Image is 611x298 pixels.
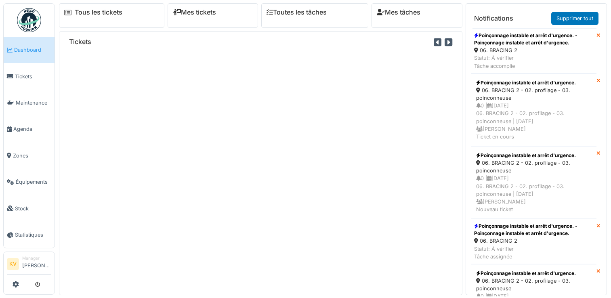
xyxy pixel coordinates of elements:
[267,8,327,16] a: Toutes les tâches
[551,12,598,25] a: Supprimer tout
[13,152,51,159] span: Zones
[173,8,216,16] a: Mes tickets
[4,222,55,248] a: Statistiques
[476,270,591,277] div: Poinçonnage instable et arrêt d'urgence.
[476,174,591,213] div: 0 | [DATE] 06. BRACING 2 - 02. profilage - 03. poinconneuse | [DATE] [PERSON_NAME] Nouveau ticket
[4,90,55,116] a: Maintenance
[476,86,591,102] div: 06. BRACING 2 - 02. profilage - 03. poinconneuse
[474,32,593,46] div: Poinçonnage instable et arrêt d'urgence. - Poinçonnage instable et arrêt d'urgence.
[474,222,593,237] div: Poinçonnage instable et arrêt d'urgence. - Poinçonnage instable et arrêt d'urgence.
[474,46,593,54] div: 06. BRACING 2
[4,143,55,169] a: Zones
[4,169,55,195] a: Équipements
[476,277,591,292] div: 06. BRACING 2 - 02. profilage - 03. poinconneuse
[474,237,593,245] div: 06. BRACING 2
[15,73,51,80] span: Tickets
[14,46,51,54] span: Dashboard
[17,8,41,32] img: Badge_color-CXgf-gQk.svg
[13,125,51,133] span: Agenda
[377,8,420,16] a: Mes tâches
[471,73,596,146] a: Poinçonnage instable et arrêt d'urgence. 06. BRACING 2 - 02. profilage - 03. poinconneuse 0 |[DAT...
[476,152,591,159] div: Poinçonnage instable et arrêt d'urgence.
[474,54,593,69] div: Statut: À vérifier Tâche accomplie
[476,79,591,86] div: Poinçonnage instable et arrêt d'urgence.
[471,146,596,219] a: Poinçonnage instable et arrêt d'urgence. 06. BRACING 2 - 02. profilage - 03. poinconneuse 0 |[DAT...
[4,37,55,63] a: Dashboard
[15,231,51,239] span: Statistiques
[16,178,51,186] span: Équipements
[471,28,596,73] a: Poinçonnage instable et arrêt d'urgence. - Poinçonnage instable et arrêt d'urgence. 06. BRACING 2...
[7,255,51,275] a: KV Manager[PERSON_NAME]
[69,38,91,46] h6: Tickets
[474,15,513,22] h6: Notifications
[476,159,591,174] div: 06. BRACING 2 - 02. profilage - 03. poinconneuse
[476,102,591,141] div: 0 | [DATE] 06. BRACING 2 - 02. profilage - 03. poinconneuse | [DATE] [PERSON_NAME] Ticket en cours
[75,8,122,16] a: Tous les tickets
[474,245,593,260] div: Statut: À vérifier Tâche assignée
[16,99,51,107] span: Maintenance
[4,116,55,142] a: Agenda
[15,205,51,212] span: Stock
[22,255,51,261] div: Manager
[4,63,55,89] a: Tickets
[22,255,51,273] li: [PERSON_NAME]
[471,219,596,264] a: Poinçonnage instable et arrêt d'urgence. - Poinçonnage instable et arrêt d'urgence. 06. BRACING 2...
[7,258,19,270] li: KV
[4,195,55,221] a: Stock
